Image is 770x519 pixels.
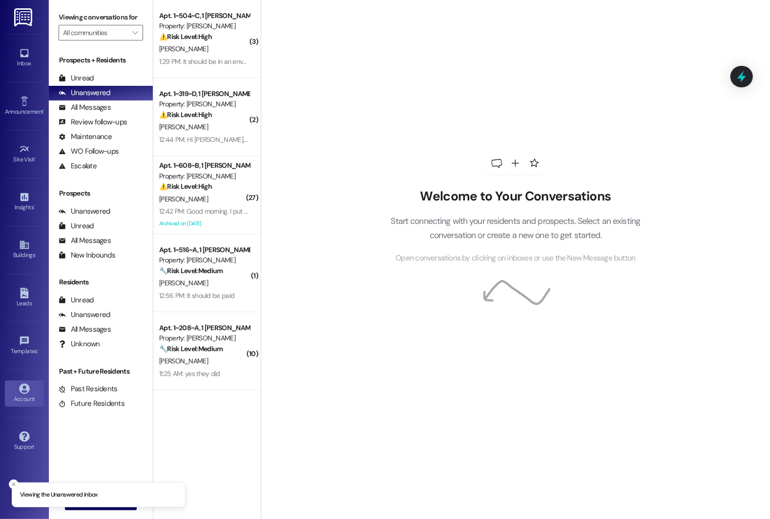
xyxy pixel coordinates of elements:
[159,344,223,353] strong: 🔧 Risk Level: Medium
[159,207,362,216] div: 12:42 PM: Good morning. I put the rent in the payment box [DATE][DATE].
[59,102,111,113] div: All Messages
[159,171,250,181] div: Property: [PERSON_NAME]
[34,202,35,209] span: •
[59,206,110,217] div: Unanswered
[59,10,143,25] label: Viewing conversations for
[395,252,635,264] span: Open conversations by clicking on inboxes or use the New Message button
[59,161,97,171] div: Escalate
[5,189,44,215] a: Insights •
[49,188,153,199] div: Prospects
[5,380,44,407] a: Account
[59,324,111,335] div: All Messages
[59,310,110,320] div: Unanswered
[20,491,98,499] p: Viewing the Unanswered inbox
[63,25,127,40] input: All communities
[59,88,110,98] div: Unanswered
[59,384,118,394] div: Past Residents
[59,132,112,142] div: Maintenance
[159,21,250,31] div: Property: [PERSON_NAME]
[49,277,153,287] div: Residents
[376,214,655,242] p: Start connecting with your residents and prospects. Select an existing conversation or create a n...
[159,11,250,21] div: Apt. 1~504~C, 1 [PERSON_NAME]
[38,346,39,353] span: •
[59,221,94,231] div: Unread
[49,55,153,65] div: Prospects + Residents
[159,291,234,300] div: 12:56 PM: It should be paid
[5,333,44,359] a: Templates •
[159,57,444,66] div: 1:29 PM: It should be in an envelope in the rent slot, can you let me know if you still haven't r...
[49,366,153,377] div: Past + Future Residents
[159,99,250,109] div: Property: [PERSON_NAME]
[5,285,44,311] a: Leads
[159,245,250,255] div: Apt. 1~516~A, 1 [PERSON_NAME]
[5,141,44,167] a: Site Visit •
[159,122,208,131] span: [PERSON_NAME]
[59,73,94,83] div: Unread
[59,250,115,260] div: New Inbounds
[159,266,223,275] strong: 🔧 Risk Level: Medium
[159,369,220,378] div: 11:25 AM: yes they did
[59,339,100,349] div: Unknown
[132,29,138,37] i: 
[5,237,44,263] a: Buildings
[376,189,655,204] h2: Welcome to Your Conversations
[159,195,208,203] span: [PERSON_NAME]
[59,399,125,409] div: Future Residents
[59,117,127,127] div: Review follow-ups
[159,110,212,119] strong: ⚠️ Risk Level: High
[159,89,250,99] div: Apt. 1~319~D, 1 [PERSON_NAME]
[5,45,44,71] a: Inbox
[158,218,250,230] div: Archived on [DATE]
[59,146,119,157] div: WO Follow-ups
[159,182,212,191] strong: ⚠️ Risk Level: High
[159,357,208,365] span: [PERSON_NAME]
[159,333,250,343] div: Property: [PERSON_NAME]
[5,428,44,455] a: Support
[159,135,358,144] div: 12:44 PM: Hi [PERSON_NAME], did my rent not get paid for this month?
[159,44,208,53] span: [PERSON_NAME]
[35,155,37,161] span: •
[14,8,34,26] img: ResiDesk Logo
[9,479,19,489] button: Close toast
[159,160,250,171] div: Apt. 1~608~B, 1 [PERSON_NAME]
[159,255,250,265] div: Property: [PERSON_NAME]
[159,32,212,41] strong: ⚠️ Risk Level: High
[159,323,250,333] div: Apt. 1~208~A, 1 [PERSON_NAME]
[59,236,111,246] div: All Messages
[159,279,208,287] span: [PERSON_NAME]
[43,107,45,114] span: •
[59,295,94,305] div: Unread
